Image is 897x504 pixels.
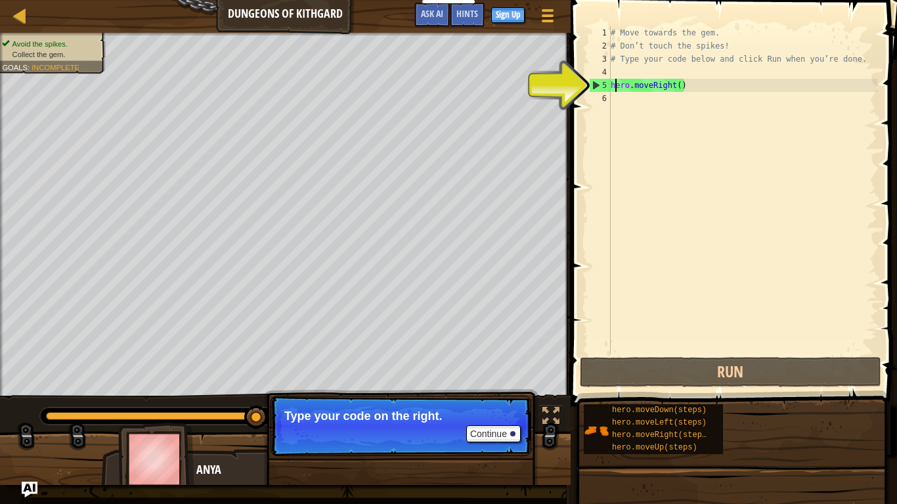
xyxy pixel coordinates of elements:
button: Ask AI [414,3,450,27]
div: 4 [589,66,611,79]
span: Incomplete [32,63,79,72]
button: Show game menu [531,3,564,33]
button: Ask AI [22,482,37,497]
div: 1 [589,26,611,39]
span: hero.moveLeft(steps) [612,418,707,427]
div: 2 [589,39,611,52]
span: : [28,63,32,72]
div: 3 [589,52,611,66]
div: Anya [196,461,456,478]
span: hero.moveUp(steps) [612,443,697,452]
span: hero.moveRight(steps) [612,430,711,440]
span: Avoid the spikes. [12,39,68,48]
img: thang_avatar_frame.png [118,423,194,495]
img: portrait.png [584,418,609,443]
div: 6 [589,92,611,105]
li: Avoid the spikes. [2,39,98,49]
span: Ask AI [421,7,443,20]
div: 5 [590,79,611,92]
button: Toggle fullscreen [538,404,564,431]
p: Type your code on the right. [284,409,517,423]
span: Goals [2,63,28,72]
span: hero.moveDown(steps) [612,406,707,415]
button: Run [580,357,881,387]
button: Continue [466,425,521,442]
span: Hints [456,7,478,20]
button: Sign Up [491,7,525,23]
span: Collect the gem. [12,50,66,58]
li: Collect the gem. [2,49,98,60]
